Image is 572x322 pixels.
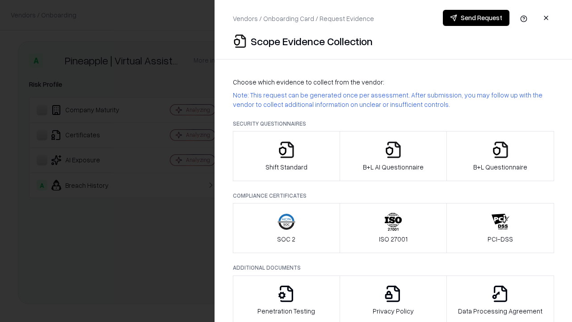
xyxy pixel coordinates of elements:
p: Note: This request can be generated once per assessment. After submission, you may follow up with... [233,90,554,109]
p: B+L AI Questionnaire [363,162,424,172]
p: Data Processing Agreement [458,306,543,316]
p: SOC 2 [277,234,295,244]
button: Shift Standard [233,131,340,181]
p: Security Questionnaires [233,120,554,127]
p: ISO 27001 [379,234,408,244]
button: ISO 27001 [340,203,447,253]
p: Vendors / Onboarding Card / Request Evidence [233,14,374,23]
p: Scope Evidence Collection [251,34,373,48]
p: Shift Standard [265,162,307,172]
button: Send Request [443,10,509,26]
p: Penetration Testing [257,306,315,316]
p: Compliance Certificates [233,192,554,199]
p: Choose which evidence to collect from the vendor: [233,77,554,87]
button: B+L AI Questionnaire [340,131,447,181]
button: PCI-DSS [446,203,554,253]
button: SOC 2 [233,203,340,253]
p: Privacy Policy [373,306,414,316]
p: PCI-DSS [488,234,513,244]
p: B+L Questionnaire [473,162,527,172]
p: Additional Documents [233,264,554,271]
button: B+L Questionnaire [446,131,554,181]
